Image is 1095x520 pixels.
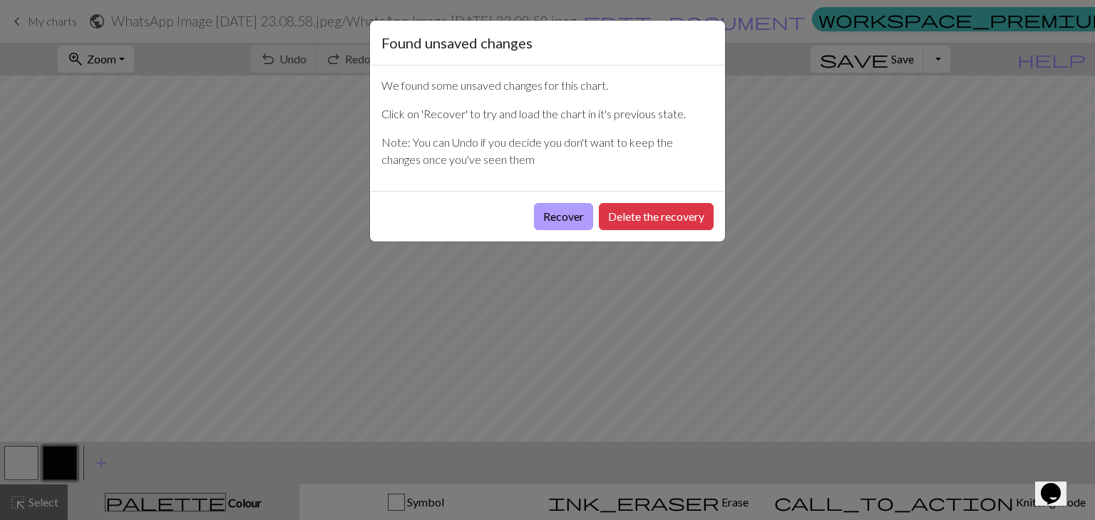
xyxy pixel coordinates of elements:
button: Delete the recovery [599,203,714,230]
iframe: chat widget [1035,463,1081,506]
p: Note: You can Undo if you decide you don't want to keep the changes once you've seen them [381,134,714,168]
p: Click on 'Recover' to try and load the chart in it's previous state. [381,105,714,123]
button: Recover [534,203,593,230]
p: We found some unsaved changes for this chart. [381,77,714,94]
h5: Found unsaved changes [381,32,533,53]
